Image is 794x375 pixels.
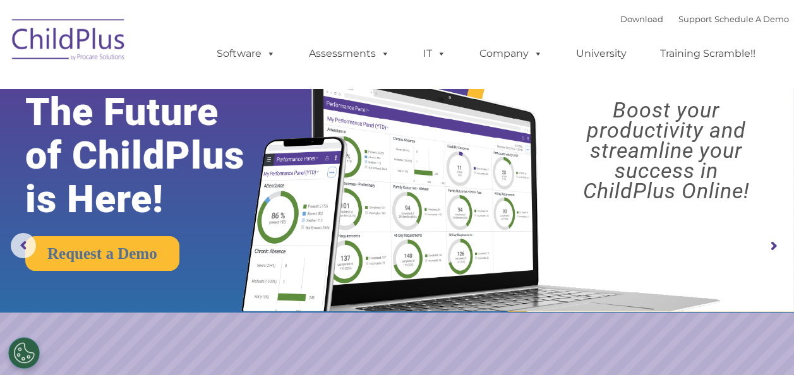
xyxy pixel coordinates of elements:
a: Request a Demo [25,236,179,271]
a: University [563,41,639,66]
rs-layer: The Future of ChildPlus is Here! [25,90,279,221]
span: Last name [176,83,214,93]
a: Company [467,41,555,66]
a: Software [204,41,288,66]
button: Cookies Settings [8,337,40,369]
rs-layer: Boost your productivity and streamline your success in ChildPlus Online! [548,100,784,201]
a: Assessments [296,41,402,66]
span: Phone number [176,135,229,145]
a: Support [678,14,712,24]
img: ChildPlus by Procare Solutions [6,10,132,73]
a: Schedule A Demo [714,14,789,24]
a: Download [620,14,663,24]
a: IT [411,41,459,66]
font: | [620,14,789,24]
a: Training Scramble!! [647,41,768,66]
